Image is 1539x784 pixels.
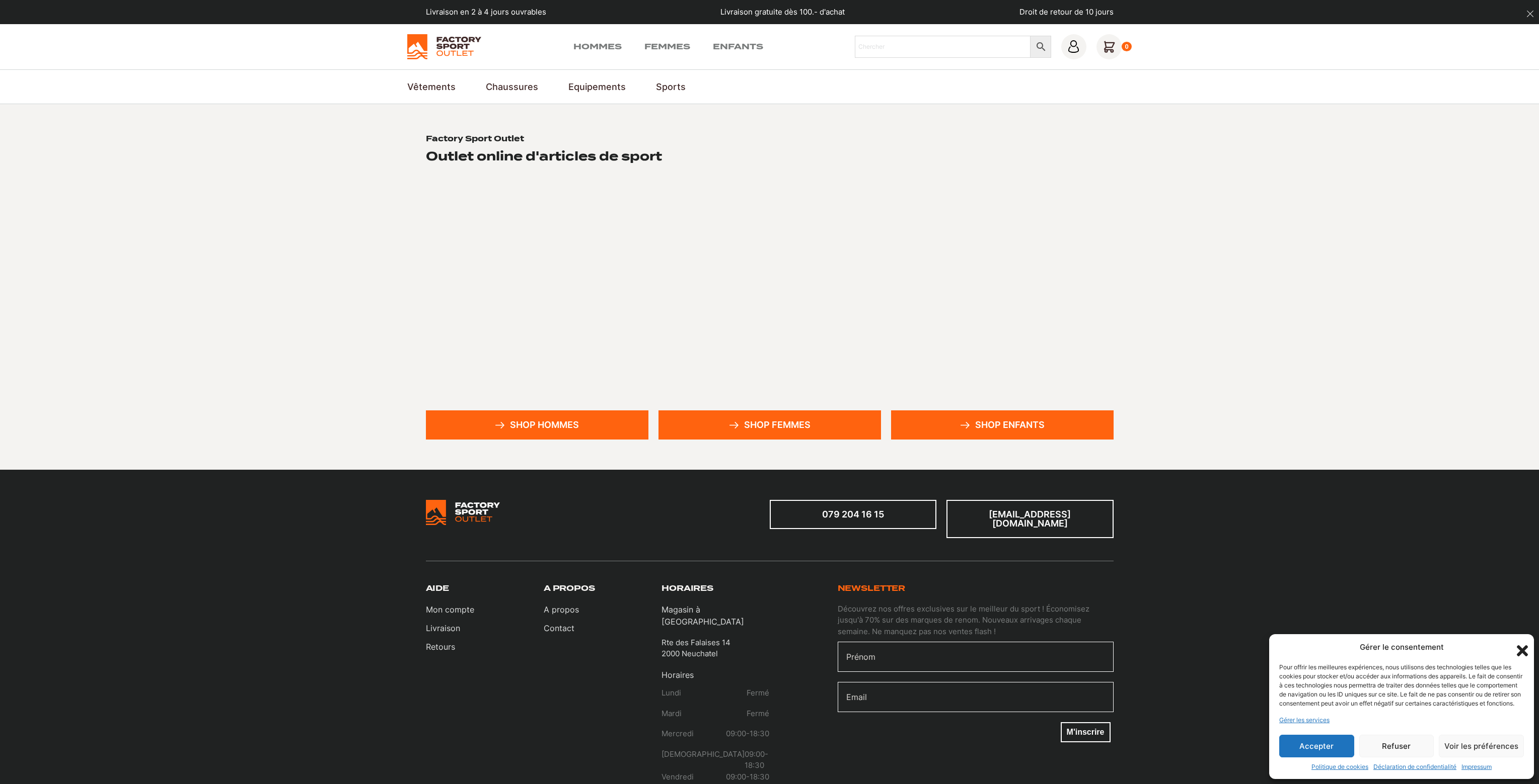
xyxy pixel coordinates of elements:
p: Livraison en 2 à 4 jours ouvrables [426,7,546,18]
a: Enfants [713,41,763,53]
p: Mardi [662,708,682,720]
h3: Newsletter [838,584,906,594]
button: Accepter [1279,735,1354,757]
input: Email [838,682,1114,712]
a: Shop hommes [426,410,648,440]
div: Pour offrir les meilleures expériences, nous utilisons des technologies telles que les cookies po... [1279,663,1523,708]
p: 09:00-18:30 [726,771,769,783]
p: Livraison gratuite dès 100.- d'achat [720,7,845,18]
p: Fermé [747,687,769,699]
h3: A propos [544,584,595,594]
a: [EMAIL_ADDRESS][DOMAIN_NAME] [946,500,1114,538]
p: 09:00-18:30 [745,749,769,771]
a: Chaussures [486,80,538,94]
button: dismiss [1521,5,1539,23]
input: Prénom [838,642,1114,672]
a: Livraison [426,622,474,634]
button: M'inscrire [1061,722,1111,742]
h2: Outlet online d'articles de sport [426,148,662,164]
p: Mercredi [662,728,694,740]
div: 0 [1122,42,1132,52]
p: 09:00-18:30 [726,728,769,740]
img: Bricks Woocommerce Starter [426,500,500,525]
a: Déclaration de confidentialité [1373,762,1456,771]
button: Refuser [1359,735,1434,757]
h1: Factory Sport Outlet [426,134,524,144]
input: Chercher [855,36,1031,58]
a: Equipements [568,80,626,94]
a: Impressum [1461,762,1492,771]
a: Shop femmes [658,410,881,440]
p: Magasin à [GEOGRAPHIC_DATA] [662,603,769,628]
a: 079 204 16 15 [770,500,937,529]
a: Hommes [573,41,622,53]
a: Gérer les services [1279,716,1330,725]
a: A propos [544,603,579,616]
p: Découvrez nos offres exclusives sur le meilleur du sport ! Économisez jusqu'à 70% sur des marques... [838,603,1114,638]
a: Shop enfants [891,410,1114,440]
a: Retours [426,641,474,653]
p: Horaires [662,669,769,687]
p: [DEMOGRAPHIC_DATA] [662,749,745,760]
img: Factory Sport Outlet [407,34,481,59]
button: Voir les préférences [1439,735,1524,757]
div: Fermer la boîte de dialogue [1514,642,1524,652]
a: Vêtements [407,80,456,94]
a: Sports [656,80,686,94]
h3: Aide [426,584,449,594]
a: Femmes [644,41,690,53]
p: Rte des Falaises 14 2000 Neuchatel [662,637,730,660]
p: Vendredi [662,771,694,783]
p: Lundi [662,687,681,699]
p: Droit de retour de 10 jours [1019,7,1114,18]
p: Fermé [747,708,769,720]
a: Politique de cookies [1311,762,1368,771]
div: Gérer le consentement [1360,642,1444,653]
h3: Horaires [662,584,713,594]
a: Contact [544,622,579,634]
a: Mon compte [426,603,474,616]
